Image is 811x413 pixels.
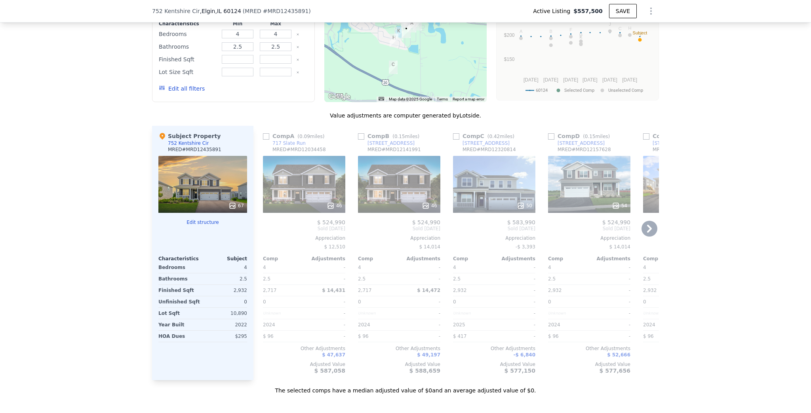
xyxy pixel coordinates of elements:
div: 2.5 [358,273,398,284]
text: [DATE] [602,77,617,83]
div: MRED # MRD12034458 [272,146,326,153]
text: Unselected Comp [608,88,643,93]
span: $ 14,014 [609,244,630,250]
div: Characteristics [158,256,203,262]
div: - [401,319,440,330]
span: $ 588,659 [409,368,440,374]
div: - [496,319,535,330]
div: Comp [643,256,684,262]
span: 0.09 [299,134,310,139]
span: $ 587,058 [314,368,345,374]
div: - [496,296,535,307]
div: - [591,296,630,307]
span: # MRD12435891 [263,8,309,14]
div: - [306,331,345,342]
div: Adjusted Value [358,361,440,368]
div: Adjusted Value [548,361,630,368]
span: $ 577,150 [504,368,535,374]
div: Comp [358,256,399,262]
text: K [579,35,583,40]
div: 282 Astor Court [389,61,398,74]
div: $295 [204,331,247,342]
span: $ 417 [453,333,466,339]
div: Finished Sqft [158,285,201,296]
div: Bedrooms [159,28,217,40]
div: - [306,319,345,330]
text: Selected Comp [564,88,594,93]
div: Unknown [358,308,398,319]
a: Report a map error [453,97,484,101]
span: Sold [DATE] [548,225,630,232]
a: Terms (opens in new tab) [437,97,448,101]
div: 717 Slate Run [272,140,306,146]
div: Other Adjustments [548,345,630,352]
div: 3528 Hidden Fawn Dr [394,27,403,40]
text: $200 [504,32,515,38]
div: Max [258,21,293,27]
a: Open this area in Google Maps (opens a new window) [326,92,352,102]
div: Unknown [453,308,493,319]
div: Comp [548,256,589,262]
div: Other Adjustments [263,345,345,352]
button: Edit all filters [159,85,205,93]
a: [STREET_ADDRESS] [358,140,415,146]
span: Sold [DATE] [453,225,535,232]
text: G [579,32,583,37]
span: Sold [DATE] [358,225,440,232]
div: 719 Kentshire Circle [413,17,422,30]
div: Lot Size Sqft [159,66,217,78]
text: [DATE] [543,77,558,83]
div: Unknown [263,308,303,319]
span: 752 Kentshire Cir [152,7,200,15]
div: 67 [228,202,244,210]
div: 46 [422,202,437,210]
div: HOA Dues [158,331,201,342]
div: Year Built [158,319,201,330]
div: - [496,331,535,342]
div: 50 [517,202,532,210]
div: 2022 [204,319,247,330]
div: - [306,296,345,307]
div: - [591,273,630,284]
div: 2.5 [204,273,247,284]
span: ( miles) [580,134,613,139]
div: - [496,285,535,296]
button: Clear [296,71,299,74]
span: MRED [245,8,261,14]
span: $ 12,510 [324,244,345,250]
div: Adjusted Value [453,361,535,368]
span: $ 524,990 [602,219,630,225]
div: 54 [612,202,627,210]
text: H [628,26,631,30]
div: Characteristics [159,21,217,27]
div: Unknown [548,308,588,319]
div: - [496,308,535,319]
div: Subject Property [158,132,221,140]
div: 4 [204,262,247,273]
a: 717 Slate Run [263,140,306,146]
div: - [401,331,440,342]
div: - [401,308,440,319]
div: - [591,285,630,296]
div: Bathrooms [159,41,217,52]
span: $ 14,431 [322,288,345,293]
div: [STREET_ADDRESS] [367,140,415,146]
a: [STREET_ADDRESS] [643,140,700,146]
div: - [306,273,345,284]
div: [STREET_ADDRESS] [558,140,605,146]
div: - [496,262,535,273]
button: Show Options [643,3,659,19]
span: 2,717 [263,288,276,293]
span: $ 524,990 [317,219,345,225]
span: $ 52,666 [607,352,630,358]
div: Unknown [643,308,683,319]
div: 752 Kentshire Cir [168,140,209,146]
text: Subject [633,30,647,35]
div: Adjustments [399,256,440,262]
span: 0 [548,299,551,305]
div: [STREET_ADDRESS] [653,140,700,146]
div: Min [220,21,255,27]
span: $ 524,990 [412,219,440,225]
div: MRED # MRD12141991 [367,146,421,153]
span: , IL 60124 [215,8,241,14]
